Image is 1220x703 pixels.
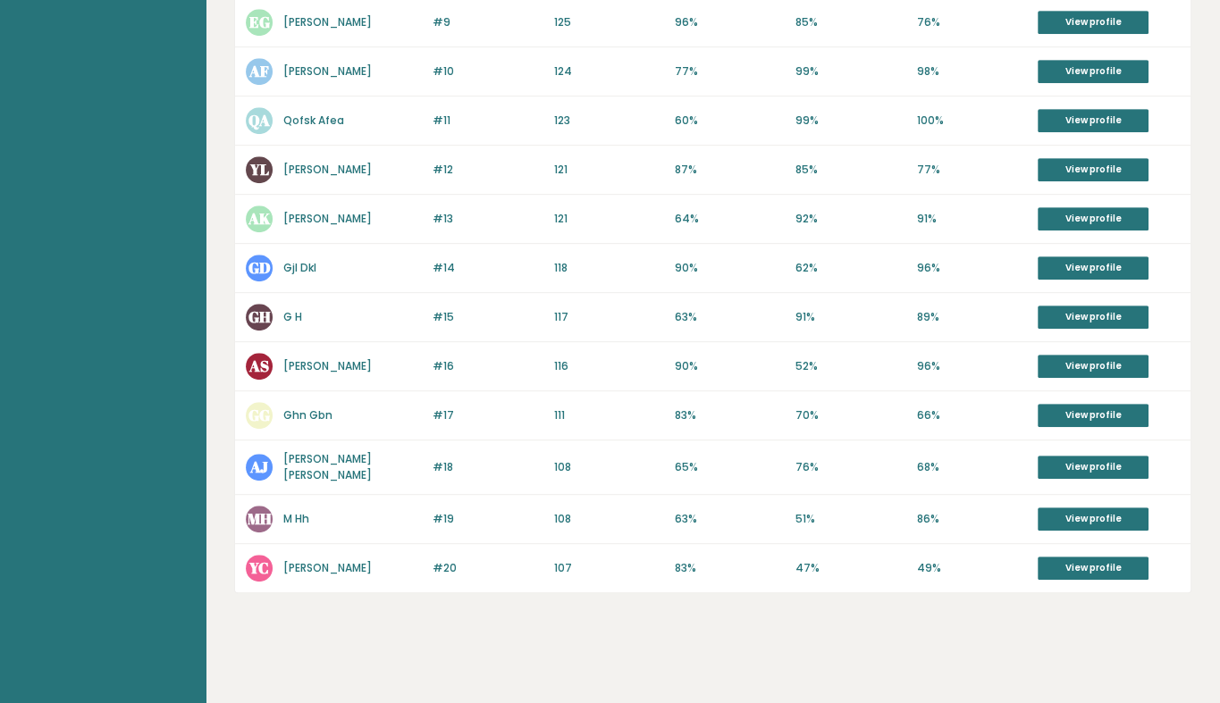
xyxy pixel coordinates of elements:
[554,511,664,527] p: 108
[917,162,1027,178] p: 77%
[1038,456,1148,479] a: View profile
[554,407,664,423] p: 111
[433,560,543,576] p: #20
[917,260,1027,276] p: 96%
[248,306,271,327] text: GH
[795,63,905,80] p: 99%
[554,113,664,129] p: 123
[283,260,316,275] a: Gjl Dkl
[249,456,268,477] text: AJ
[917,113,1027,129] p: 100%
[1038,557,1148,580] a: View profile
[675,560,785,576] p: 83%
[554,63,664,80] p: 124
[675,407,785,423] p: 83%
[795,358,905,374] p: 52%
[433,358,543,374] p: #16
[554,358,664,374] p: 116
[795,211,905,227] p: 92%
[283,511,309,526] a: M Hh
[917,14,1027,30] p: 76%
[248,405,270,425] text: GG
[554,560,664,576] p: 107
[433,309,543,325] p: #15
[1038,158,1148,181] a: View profile
[283,14,372,29] a: [PERSON_NAME]
[917,459,1027,475] p: 68%
[554,459,664,475] p: 108
[917,511,1027,527] p: 86%
[795,511,905,527] p: 51%
[283,560,372,575] a: [PERSON_NAME]
[1038,109,1148,132] a: View profile
[1038,207,1148,230] a: View profile
[248,557,269,578] text: YC
[283,451,372,482] a: [PERSON_NAME] [PERSON_NAME]
[248,257,271,278] text: GD
[554,14,664,30] p: 125
[795,162,905,178] p: 85%
[248,208,271,229] text: AK
[1038,355,1148,378] a: View profile
[248,61,269,81] text: AF
[675,113,785,129] p: 60%
[554,260,664,276] p: 118
[249,12,270,32] text: EG
[283,309,302,324] a: G H
[1038,11,1148,34] a: View profile
[675,309,785,325] p: 63%
[433,113,543,129] p: #11
[283,63,372,79] a: [PERSON_NAME]
[248,508,272,529] text: MH
[795,459,905,475] p: 76%
[917,211,1027,227] p: 91%
[433,211,543,227] p: #13
[433,260,543,276] p: #14
[1038,60,1148,83] a: View profile
[433,459,543,475] p: #18
[283,162,372,177] a: [PERSON_NAME]
[1038,507,1148,531] a: View profile
[675,211,785,227] p: 64%
[1038,404,1148,427] a: View profile
[917,309,1027,325] p: 89%
[1038,305,1148,329] a: View profile
[675,459,785,475] p: 65%
[248,356,269,376] text: AS
[917,560,1027,576] p: 49%
[249,159,269,180] text: YL
[917,63,1027,80] p: 98%
[554,162,664,178] p: 121
[675,260,785,276] p: 90%
[433,63,543,80] p: #10
[675,358,785,374] p: 90%
[917,358,1027,374] p: 96%
[433,511,543,527] p: #19
[433,14,543,30] p: #9
[283,113,344,128] a: Qofsk Afea
[283,211,372,226] a: [PERSON_NAME]
[917,407,1027,423] p: 66%
[554,309,664,325] p: 117
[675,162,785,178] p: 87%
[283,358,372,373] a: [PERSON_NAME]
[554,211,664,227] p: 121
[795,14,905,30] p: 85%
[675,511,785,527] p: 63%
[675,63,785,80] p: 77%
[795,407,905,423] p: 70%
[283,407,332,423] a: Ghn Gbn
[433,407,543,423] p: #17
[675,14,785,30] p: 96%
[795,309,905,325] p: 91%
[248,110,270,130] text: QA
[1038,256,1148,280] a: View profile
[795,113,905,129] p: 99%
[795,560,905,576] p: 47%
[433,162,543,178] p: #12
[795,260,905,276] p: 62%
